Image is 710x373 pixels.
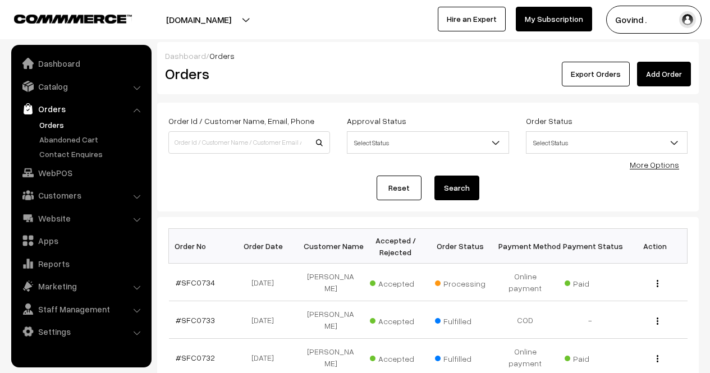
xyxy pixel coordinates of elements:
a: Apps [14,231,148,251]
h2: Orders [165,65,329,82]
img: user [679,11,696,28]
a: Dashboard [165,51,206,61]
img: Menu [657,317,658,325]
label: Order Id / Customer Name, Email, Phone [168,115,314,127]
th: Order Date [233,229,299,264]
a: Hire an Expert [438,7,506,31]
button: Govind . [606,6,702,34]
a: Reset [377,176,422,200]
a: Customers [14,185,148,205]
img: Menu [657,355,658,362]
a: My Subscription [516,7,592,31]
img: Menu [657,280,658,287]
a: Dashboard [14,53,148,73]
td: [PERSON_NAME] [299,264,364,301]
td: [DATE] [233,301,299,339]
a: #SFC0732 [176,353,215,362]
span: Accepted [370,312,426,327]
th: Order Status [428,229,493,264]
a: Orders [14,99,148,119]
input: Order Id / Customer Name / Customer Email / Customer Phone [168,131,330,154]
th: Action [622,229,688,264]
a: #SFC0733 [176,315,215,325]
th: Customer Name [299,229,364,264]
a: Settings [14,321,148,342]
span: Fulfilled [435,350,491,365]
a: Contact Enquires [36,148,148,160]
th: Payment Method [493,229,558,264]
td: COD [493,301,558,339]
button: Search [434,176,479,200]
a: Orders [36,119,148,131]
a: Abandoned Cart [36,133,148,145]
span: Select Status [347,131,509,154]
span: Accepted [370,275,426,289]
td: [DATE] [233,264,299,301]
label: Order Status [526,115,572,127]
span: Paid [565,350,621,365]
span: Select Status [347,133,508,153]
a: Staff Management [14,299,148,319]
th: Accepted / Rejected [363,229,428,264]
label: Approval Status [347,115,406,127]
td: - [558,301,623,339]
th: Order No [169,229,234,264]
td: [PERSON_NAME] [299,301,364,339]
button: Export Orders [562,62,630,86]
a: Add Order [637,62,691,86]
td: Online payment [493,264,558,301]
img: COMMMERCE [14,15,132,23]
span: Accepted [370,350,426,365]
span: Fulfilled [435,312,491,327]
a: Website [14,208,148,228]
a: COMMMERCE [14,11,112,25]
span: Paid [565,275,621,289]
a: WebPOS [14,163,148,183]
a: #SFC0734 [176,278,215,287]
th: Payment Status [558,229,623,264]
span: Orders [209,51,235,61]
div: / [165,50,691,62]
span: Select Status [526,133,687,153]
a: Marketing [14,276,148,296]
button: [DOMAIN_NAME] [127,6,271,34]
span: Processing [435,275,491,289]
a: Catalog [14,76,148,96]
a: More Options [630,160,679,169]
span: Select Status [526,131,688,154]
a: Reports [14,254,148,274]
